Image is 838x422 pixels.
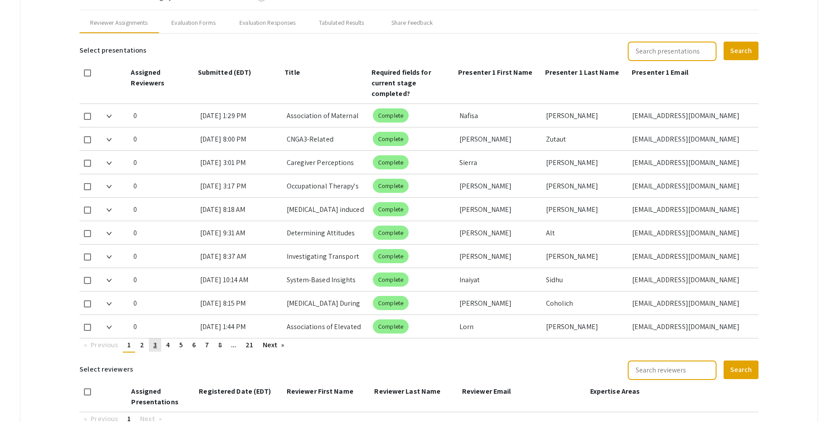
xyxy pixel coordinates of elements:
mat-chip: Complete [373,108,409,123]
div: 0 [133,292,193,315]
span: 21 [246,340,253,349]
mat-chip: Complete [373,272,409,287]
span: Presenter 1 Last Name [545,68,619,77]
mat-chip: Complete [373,132,409,146]
div: [MEDICAL_DATA] During [MEDICAL_DATA] Surgery, Could [MEDICAL_DATA] be the Culprit? [287,292,366,315]
mat-chip: Complete [373,179,409,193]
span: 4 [166,340,170,349]
img: Expand arrow [106,279,112,282]
div: Association of Maternal Cannabis Use and Smoking with Placental Weight-to-Birth Weight Ratio and ... [287,104,366,127]
span: 3 [153,340,157,349]
div: [PERSON_NAME] [459,174,539,197]
div: 0 [133,127,193,150]
span: Assigned Reviewers [131,68,164,88]
div: Determining Attitudes and Knowledge Related to Sexual Health and Activity Related to Practitioner... [287,221,366,244]
span: 8 [218,340,222,349]
mat-chip: Complete [373,296,409,310]
span: Reviewer First Name [287,387,353,396]
input: Search presentations [628,42,717,61]
div: [DATE] 8:37 AM [200,245,280,268]
input: Search reviewers [628,361,717,380]
div: [DATE] 1:29 PM [200,104,280,127]
div: Evaluation Responses [239,18,296,27]
div: Reviewer Assignments [90,18,148,27]
div: [EMAIL_ADDRESS][DOMAIN_NAME] [632,221,751,244]
div: Occupational Therapy's Role in Driving Evaluations: Age-Specific Driving Normative Data [287,174,366,197]
span: 5 [179,340,183,349]
span: Assigned Presentations [131,387,178,407]
span: Title [284,68,300,77]
span: Presenter 1 Email [632,68,688,77]
div: [PERSON_NAME] [546,245,626,268]
div: Sierra [459,151,539,174]
img: Expand arrow [106,138,112,142]
div: [EMAIL_ADDRESS][DOMAIN_NAME] [632,174,751,197]
span: Reviewer Email [462,387,511,396]
div: 0 [133,268,193,291]
div: [DATE] 9:31 AM [200,221,280,244]
button: Search [724,42,758,60]
div: Caregiver Perceptions of&nbsp;GoBabyGo&nbsp;Cars: A Qualitative Study with Photo Elicitation [287,151,366,174]
span: Previous [91,340,118,349]
span: ... [231,340,236,349]
span: Submitted (EDT) [198,68,251,77]
img: Expand arrow [106,232,112,235]
div: Investigating Transport Mechanisms at the [MEDICAL_DATA] Using the&nbsp;In Situ&nbsp;Brain Perfus... [287,245,366,268]
img: Expand arrow [106,161,112,165]
div: [EMAIL_ADDRESS][DOMAIN_NAME] [632,268,751,291]
mat-chip: Complete [373,249,409,263]
div: [EMAIL_ADDRESS][DOMAIN_NAME] [632,104,751,127]
img: Expand arrow [106,208,112,212]
div: [PERSON_NAME] [459,292,539,315]
img: Expand arrow [106,326,112,329]
span: Presenter 1 First Name [458,68,532,77]
h6: Select presentations [80,41,146,60]
div: [DATE] 8:00 PM [200,127,280,150]
div: Evaluation Forms [171,18,216,27]
div: [MEDICAL_DATA] induced [MEDICAL_DATA]: what is the role of [MEDICAL_DATA]? [287,198,366,221]
span: 6 [192,340,196,349]
img: Expand arrow [106,302,112,306]
mat-chip: Complete [373,319,409,334]
div: Coholich [546,292,626,315]
img: Expand arrow [106,185,112,188]
div: [PERSON_NAME] [459,245,539,268]
div: Sidhu [546,268,626,291]
div: [PERSON_NAME] [546,198,626,221]
mat-chip: Complete [373,226,409,240]
div: [PERSON_NAME] [546,315,626,338]
div: [EMAIL_ADDRESS][DOMAIN_NAME] [632,315,751,338]
div: Share Feedback [391,18,433,27]
div: Lorn [459,315,539,338]
div: [EMAIL_ADDRESS][DOMAIN_NAME] [632,292,751,315]
div: System-Based Insights into Mitochondrial Dysfunction in [MEDICAL_DATA] Bacterial Infections: a Sy... [287,268,366,291]
img: Expand arrow [106,255,112,259]
img: Expand arrow [106,115,112,118]
div: Zutaut [546,127,626,150]
div: Alt [546,221,626,244]
div: [DATE] 8:18 AM [200,198,280,221]
div: [PERSON_NAME] [459,198,539,221]
div: 0 [133,221,193,244]
span: Reviewer Last Name [374,387,440,396]
ul: Pagination [80,338,758,353]
span: 7 [205,340,209,349]
div: [EMAIL_ADDRESS][DOMAIN_NAME] [632,127,751,150]
div: [PERSON_NAME] [546,104,626,127]
div: [EMAIL_ADDRESS][DOMAIN_NAME] [632,151,751,174]
iframe: Chat [7,382,38,415]
div: [EMAIL_ADDRESS][DOMAIN_NAME] [632,245,751,268]
div: Tabulated Results [319,18,364,27]
div: [EMAIL_ADDRESS][DOMAIN_NAME] [632,198,751,221]
span: Registered Date (EDT) [199,387,271,396]
div: 0 [133,245,193,268]
div: Nafisa [459,104,539,127]
div: Inaiyat [459,268,539,291]
h6: Select reviewers [80,360,133,379]
div: 0 [133,174,193,197]
span: 2 [140,340,144,349]
button: Search [724,361,758,379]
mat-chip: Complete [373,155,409,169]
div: [DATE] 10:14 AM [200,268,280,291]
span: 1 [127,340,131,349]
